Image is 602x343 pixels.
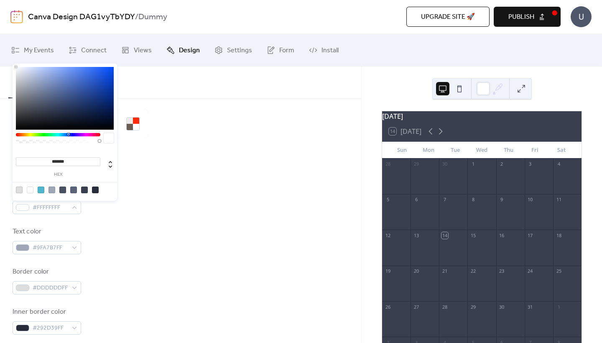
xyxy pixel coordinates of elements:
[441,268,448,274] div: 21
[470,304,476,310] div: 29
[385,197,391,203] div: 5
[389,142,416,159] div: Sun
[179,44,200,57] span: Design
[303,37,345,63] a: Install
[548,142,575,159] div: Sat
[70,187,77,193] div: rgb(90, 99, 120)
[499,232,505,238] div: 16
[413,304,419,310] div: 27
[33,203,68,213] span: #FFFFFFFF
[470,161,476,167] div: 1
[416,142,442,159] div: Mon
[321,44,339,57] span: Install
[441,161,448,167] div: 30
[81,187,88,193] div: rgb(57, 63, 79)
[527,161,533,167] div: 3
[441,232,448,238] div: 14
[28,9,135,25] a: Canva Design DAG1vyTbYDY
[499,197,505,203] div: 9
[48,187,55,193] div: rgb(159, 167, 183)
[499,161,505,167] div: 2
[441,304,448,310] div: 28
[13,227,79,237] div: Text color
[470,232,476,238] div: 15
[59,187,66,193] div: rgb(73, 81, 99)
[33,323,68,333] span: #292D39FF
[522,142,548,159] div: Fri
[527,232,533,238] div: 17
[556,161,562,167] div: 4
[5,37,60,63] a: My Events
[421,12,475,22] span: Upgrade site 🚀
[33,283,68,293] span: #DDDDDDFF
[556,232,562,238] div: 18
[571,6,592,27] div: U
[38,187,44,193] div: rgb(78, 183, 205)
[92,187,99,193] div: rgb(41, 45, 57)
[385,232,391,238] div: 12
[527,268,533,274] div: 24
[134,44,152,57] span: Views
[469,142,495,159] div: Wed
[442,142,469,159] div: Tue
[556,304,562,310] div: 1
[16,172,100,177] label: hex
[499,304,505,310] div: 30
[13,307,79,317] div: Inner border color
[441,197,448,203] div: 7
[135,9,138,25] b: /
[208,37,258,63] a: Settings
[527,197,533,203] div: 10
[470,197,476,203] div: 8
[413,232,419,238] div: 13
[556,268,562,274] div: 25
[24,44,54,57] span: My Events
[81,44,107,57] span: Connect
[556,197,562,203] div: 11
[8,67,41,98] button: Colors
[413,268,419,274] div: 20
[16,187,23,193] div: rgb(221, 221, 221)
[385,268,391,274] div: 19
[499,268,505,274] div: 23
[406,7,490,27] button: Upgrade site 🚀
[160,37,206,63] a: Design
[260,37,301,63] a: Form
[385,304,391,310] div: 26
[527,304,533,310] div: 31
[494,7,561,27] button: Publish
[385,161,391,167] div: 28
[13,267,79,277] div: Border color
[227,44,252,57] span: Settings
[413,197,419,203] div: 6
[62,37,113,63] a: Connect
[495,142,522,159] div: Thu
[27,187,33,193] div: rgb(255, 255, 255)
[508,12,534,22] span: Publish
[470,268,476,274] div: 22
[115,37,158,63] a: Views
[138,9,167,25] b: Dummy
[382,111,582,121] div: [DATE]
[413,161,419,167] div: 29
[10,10,23,23] img: logo
[279,44,294,57] span: Form
[33,243,68,253] span: #9FA7B7FF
